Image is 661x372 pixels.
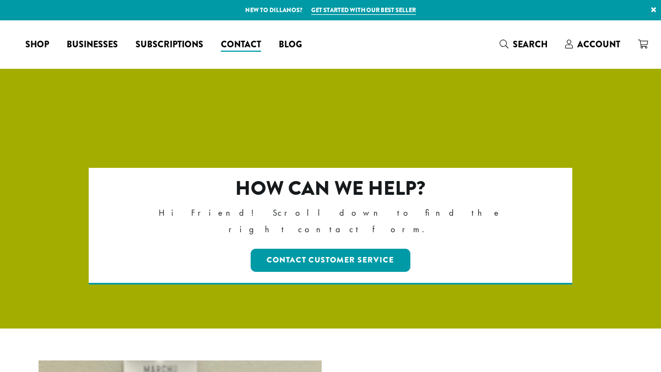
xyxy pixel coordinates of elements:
span: Businesses [67,38,118,52]
a: Shop [17,36,58,53]
span: Blog [279,38,302,52]
p: Hi Friend! Scroll down to find the right contact form. [137,205,525,238]
span: Account [577,38,620,51]
a: Search [491,35,556,53]
span: Shop [25,38,49,52]
a: Get started with our best seller [311,6,416,15]
span: Contact [221,38,261,52]
span: Subscriptions [136,38,203,52]
a: Contact Customer Service [251,249,411,272]
h2: How can we help? [137,177,525,200]
span: Search [513,38,548,51]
